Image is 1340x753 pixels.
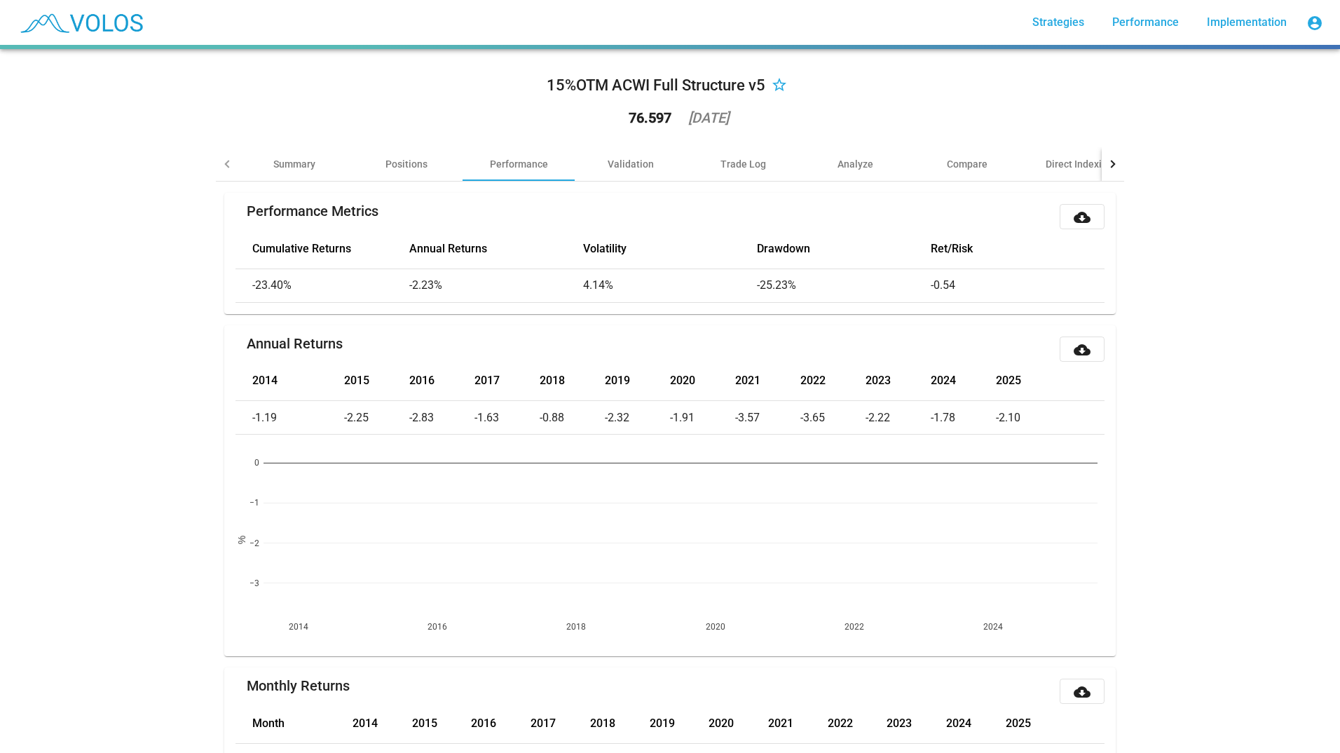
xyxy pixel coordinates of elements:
[247,204,378,218] mat-card-title: Performance Metrics
[828,704,887,743] th: 2022
[1074,209,1091,226] mat-icon: cloud_download
[757,229,931,269] th: Drawdown
[887,704,946,743] th: 2023
[385,157,428,171] div: Positions
[996,362,1105,401] th: 2025
[1006,704,1105,743] th: 2025
[11,5,150,40] img: blue_transparent.png
[474,401,540,435] td: -1.63
[688,111,729,125] div: [DATE]
[583,269,757,302] td: 4.14%
[412,704,472,743] th: 2015
[235,362,344,401] th: 2014
[720,157,766,171] div: Trade Log
[768,704,828,743] th: 2021
[235,401,344,435] td: -1.19
[866,401,931,435] td: -2.22
[583,229,757,269] th: Volatility
[800,362,866,401] th: 2022
[931,362,996,401] th: 2024
[757,269,931,302] td: -25.23%
[931,229,1105,269] th: Ret/Risk
[344,362,409,401] th: 2015
[735,401,800,435] td: -3.57
[771,78,788,95] mat-icon: star_border
[344,401,409,435] td: -2.25
[409,229,583,269] th: Annual Returns
[946,704,1006,743] th: 2024
[547,74,765,97] div: 15%OTM ACWI Full Structure v5
[947,157,987,171] div: Compare
[409,362,474,401] th: 2016
[837,157,873,171] div: Analyze
[1112,15,1179,29] span: Performance
[931,269,1105,302] td: -0.54
[650,704,709,743] th: 2019
[247,337,343,351] mat-card-title: Annual Returns
[490,157,548,171] div: Performance
[1074,684,1091,700] mat-icon: cloud_download
[409,401,474,435] td: -2.83
[247,679,350,693] mat-card-title: Monthly Returns
[1196,10,1298,35] a: Implementation
[474,362,540,401] th: 2017
[540,401,605,435] td: -0.88
[235,229,409,269] th: Cumulative Returns
[273,157,315,171] div: Summary
[605,401,670,435] td: -2.32
[1021,10,1095,35] a: Strategies
[1074,341,1091,358] mat-icon: cloud_download
[235,704,353,743] th: Month
[629,111,671,125] div: 76.597
[235,269,409,302] td: -23.40%
[996,401,1105,435] td: -2.10
[735,362,800,401] th: 2021
[670,401,735,435] td: -1.91
[409,269,583,302] td: -2.23%
[1101,10,1190,35] a: Performance
[1032,15,1084,29] span: Strategies
[605,362,670,401] th: 2019
[1306,15,1323,32] mat-icon: account_circle
[670,362,735,401] th: 2020
[866,362,931,401] th: 2023
[353,704,412,743] th: 2014
[931,401,996,435] td: -1.78
[608,157,654,171] div: Validation
[1046,157,1113,171] div: Direct Indexing
[531,704,590,743] th: 2017
[709,704,768,743] th: 2020
[800,401,866,435] td: -3.65
[471,704,531,743] th: 2016
[590,704,650,743] th: 2018
[540,362,605,401] th: 2018
[1207,15,1287,29] span: Implementation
